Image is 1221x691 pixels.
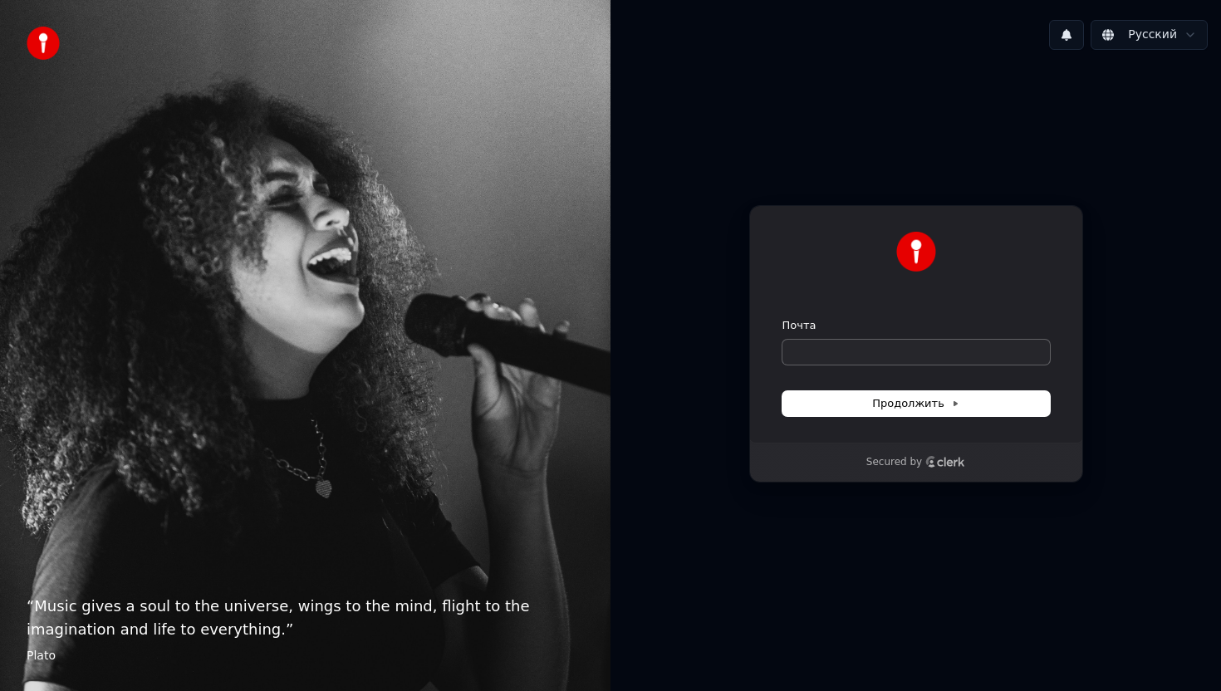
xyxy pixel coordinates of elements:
p: Secured by [866,456,922,469]
footer: Plato [27,648,584,664]
button: Продолжить [782,391,1050,416]
span: Продолжить [872,396,959,411]
img: youka [27,27,60,60]
img: Youka [896,232,936,272]
a: Clerk logo [925,456,965,468]
label: Почта [782,318,816,333]
p: “ Music gives a soul to the universe, wings to the mind, flight to the imagination and life to ev... [27,595,584,641]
